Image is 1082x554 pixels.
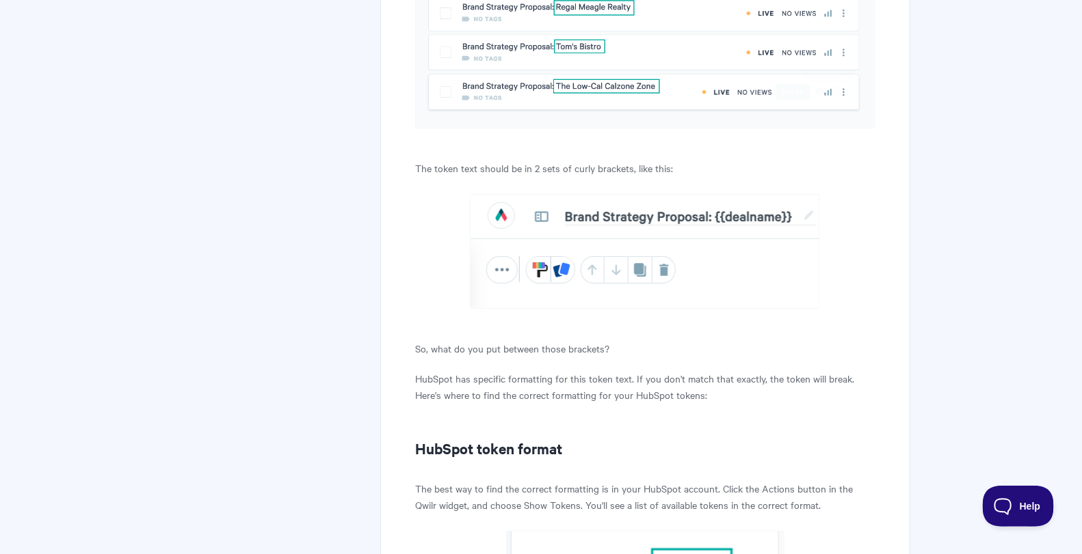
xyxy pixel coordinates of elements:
[415,437,875,459] h2: HubSpot token format
[983,486,1055,527] iframe: Toggle Customer Support
[415,370,875,403] p: HubSpot has specific formatting for this token text. If you don't match that exactly, the token w...
[415,340,875,357] p: So, what do you put between those brackets?
[415,480,875,513] p: The best way to find the correct formatting is in your HubSpot account. Click the Actions button ...
[415,160,875,176] p: The token text should be in 2 sets of curly brackets, like this:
